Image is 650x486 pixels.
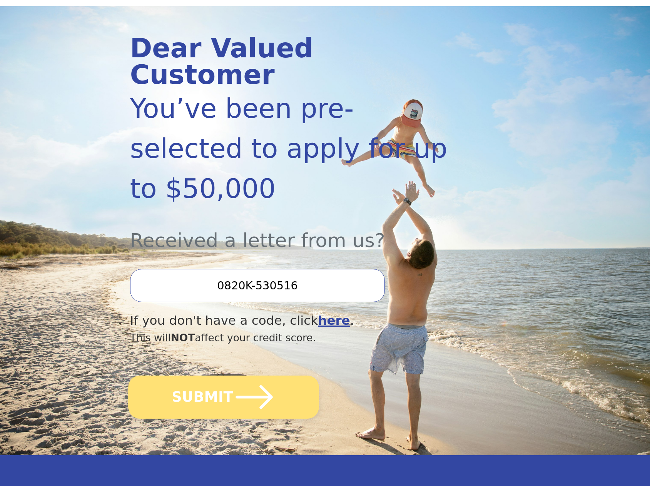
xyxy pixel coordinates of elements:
[128,376,319,419] button: SUBMIT
[130,89,461,209] div: You’ve been pre-selected to apply for up to $50,000
[130,330,461,346] div: This will affect your credit score.
[130,311,461,330] div: If you don't have a code, click .
[318,313,350,328] a: here
[130,269,385,302] input: Enter your Offer Code:
[130,209,461,255] div: Received a letter from us?
[171,332,195,344] span: NOT
[130,35,461,89] div: Dear Valued Customer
